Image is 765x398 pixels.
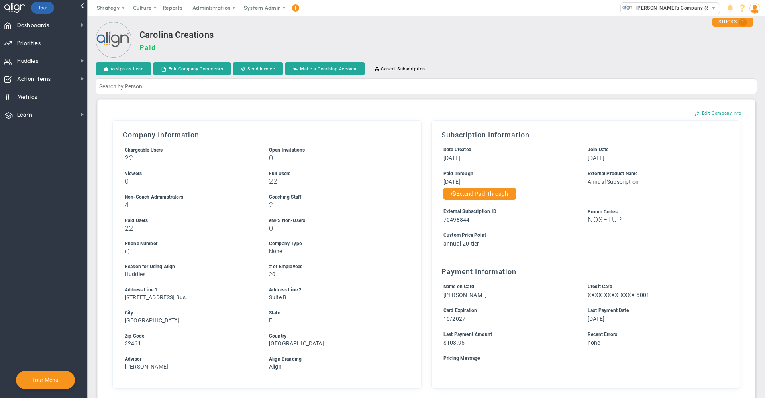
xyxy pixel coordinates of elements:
[153,62,231,75] button: Edit Company Comments
[443,292,487,298] span: [PERSON_NAME]
[443,232,717,239] div: Custom Price Point
[443,170,573,178] div: Paid Through
[441,267,730,276] h3: Payment Information
[125,240,254,248] div: Phone Number
[125,286,254,294] div: Address Line 1
[269,355,398,363] div: Align Branding
[269,317,275,324] span: FL
[269,147,305,153] span: Open Invitations
[269,240,398,248] div: Company Type
[133,5,152,11] span: Culture
[588,146,717,154] div: Join Date
[443,339,465,346] span: $103.95
[269,286,398,294] div: Address Line 2
[687,107,749,119] button: Edit Company Info
[443,355,717,362] div: Pricing Message
[443,155,460,161] span: [DATE]
[632,3,729,13] span: [PERSON_NAME]'s Company (Sandbox)
[269,171,291,176] span: Full Users
[443,188,516,200] button: Extend Paid Through
[443,283,573,291] div: Name on Card
[125,201,254,209] h3: 4
[125,355,254,363] div: Advisor
[269,218,305,223] span: eNPS Non-Users
[269,294,286,300] span: Suite B
[125,171,142,176] span: Viewers
[97,5,120,11] span: Strategy
[443,208,573,215] div: External Subscription ID
[128,248,130,254] span: )
[269,248,282,254] span: None
[233,62,283,75] button: Send Invoice
[588,331,717,338] div: Recent Errors
[443,179,460,185] span: [DATE]
[739,18,747,26] span: 1
[125,294,187,300] span: [STREET_ADDRESS] Bus.
[17,107,32,123] span: Learn
[17,71,51,88] span: Action Items
[125,248,127,254] span: (
[125,178,254,185] h3: 0
[125,224,254,232] h3: 22
[588,179,639,185] span: Annual Subscription
[588,209,618,215] span: Promo Codes
[125,147,163,153] span: Chargeable Users
[125,271,145,277] span: Huddles
[443,331,573,338] div: Last Payment Amount
[96,22,131,58] img: Loading...
[96,62,151,75] button: Assign as Lead
[269,309,398,317] div: State
[125,154,254,162] h3: 22
[441,131,730,139] h3: Subscription Information
[367,62,433,75] button: Cancel Subscription
[96,78,757,94] input: Search by Person...
[712,18,753,27] div: STUCKS
[269,224,398,232] h3: 0
[443,307,573,314] div: Card Expiration
[125,340,141,347] span: 32461
[269,340,324,347] span: [GEOGRAPHIC_DATA]
[622,3,632,13] img: 33318.Company.photo
[588,316,604,322] span: [DATE]
[125,309,254,317] div: City
[17,89,37,105] span: Metrics
[588,283,717,291] div: Credit Card
[588,339,600,346] span: none
[125,194,183,200] span: Non-Coach Administrators
[588,292,649,298] span: XXXX-XXXX-XXXX-5001
[269,332,398,340] div: Country
[244,5,281,11] span: System Admin
[588,170,717,178] div: External Product Name
[588,307,717,314] div: Last Payment Date
[443,146,573,154] div: Date Created
[125,363,168,370] span: [PERSON_NAME]
[269,178,398,185] h3: 22
[269,201,398,209] h3: 2
[139,43,757,52] h3: Paid
[269,271,275,277] span: 20
[139,30,757,41] h2: Carolina Creations
[708,3,720,14] span: select
[269,194,301,200] span: Coaching Staff
[443,316,465,322] span: 10/2027
[125,146,163,153] label: Includes Users + Open Invitations, excludes Coaching Staff
[749,3,760,14] img: 48978.Person.photo
[125,263,254,271] div: Reason for Using Align
[269,363,282,370] span: Align
[443,240,479,247] span: annual-20-tier
[123,131,411,139] h3: Company Information
[125,332,254,340] div: Zip Code
[269,154,398,162] h3: 0
[192,5,230,11] span: Administration
[443,217,469,223] span: 70498844
[588,215,622,224] span: NOSETUP
[588,155,604,161] span: [DATE]
[17,17,49,34] span: Dashboards
[17,35,41,52] span: Priorities
[30,377,61,384] button: Tour Menu
[285,62,365,75] button: Make a Coaching Account
[17,53,39,70] span: Huddles
[269,263,398,271] div: # of Employees
[125,218,148,223] span: Paid Users
[125,317,180,324] span: [GEOGRAPHIC_DATA]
